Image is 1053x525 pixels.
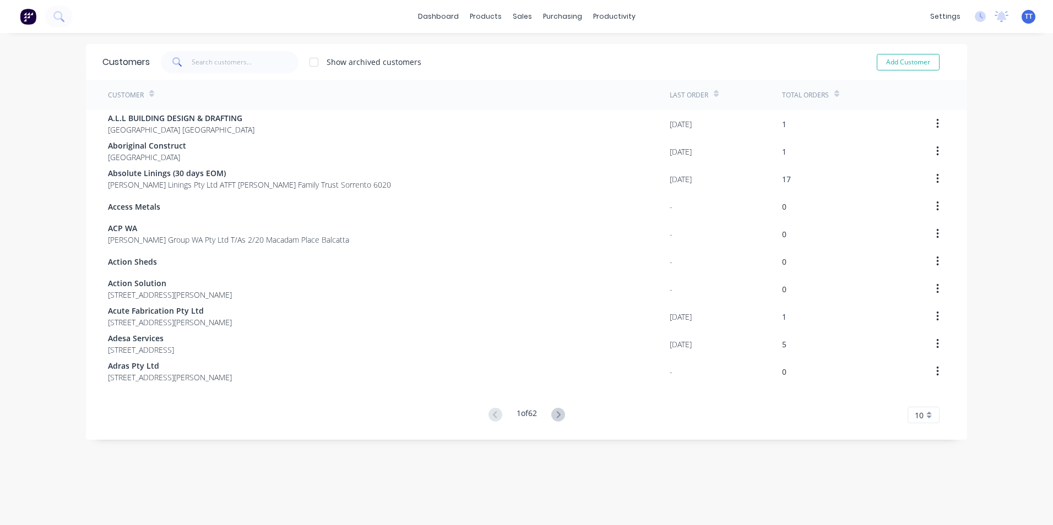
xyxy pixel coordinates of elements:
img: Factory [20,8,36,25]
div: Show archived customers [327,56,421,68]
span: Acute Fabrication Pty Ltd [108,305,232,316]
div: 1 [782,311,786,322]
div: purchasing [538,8,588,25]
input: Search customers... [192,51,299,73]
div: [DATE] [670,311,692,322]
span: [STREET_ADDRESS][PERSON_NAME] [108,371,232,383]
span: Action Sheds [108,256,157,267]
span: [STREET_ADDRESS][PERSON_NAME] [108,289,232,300]
span: Aboriginal Construct [108,140,186,151]
div: Last Order [670,90,708,100]
div: - [670,256,672,267]
div: [DATE] [670,146,692,157]
span: [GEOGRAPHIC_DATA] [108,151,186,163]
span: Adesa Services [108,332,174,344]
button: Add Customer [877,54,940,70]
div: [DATE] [670,338,692,350]
span: Absolute Linings (30 days EOM) [108,167,391,179]
div: products [464,8,507,25]
div: productivity [588,8,641,25]
div: 17 [782,173,791,185]
div: 0 [782,201,786,212]
div: 0 [782,256,786,267]
span: Action Solution [108,277,232,289]
div: - [670,228,672,240]
div: [DATE] [670,173,692,185]
div: 5 [782,338,786,350]
div: - [670,201,672,212]
a: dashboard [412,8,464,25]
div: Customers [102,56,150,69]
div: Total Orders [782,90,829,100]
div: 0 [782,283,786,295]
div: 1 of 62 [517,407,537,423]
span: [PERSON_NAME] Group WA Pty Ltd T/As 2/20 Macadam Place Balcatta [108,234,349,245]
div: 1 [782,118,786,130]
div: 0 [782,228,786,240]
div: settings [925,8,966,25]
span: Adras Pty Ltd [108,360,232,371]
div: - [670,366,672,378]
span: 10 [915,409,924,421]
div: sales [507,8,538,25]
span: [STREET_ADDRESS] [108,344,174,356]
div: 1 [782,146,786,157]
div: Customer [108,90,144,100]
span: TT [1025,12,1033,21]
span: A.L.L BUILDING DESIGN & DRAFTING [108,112,254,124]
span: Access Metals [108,201,160,212]
div: [DATE] [670,118,692,130]
span: ACP WA [108,222,349,234]
div: - [670,283,672,295]
div: 0 [782,366,786,378]
span: [STREET_ADDRESS][PERSON_NAME] [108,316,232,328]
span: [GEOGRAPHIC_DATA] [GEOGRAPHIC_DATA] [108,124,254,135]
span: [PERSON_NAME] Linings Pty Ltd ATFT [PERSON_NAME] Family Trust Sorrento 6020 [108,179,391,190]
